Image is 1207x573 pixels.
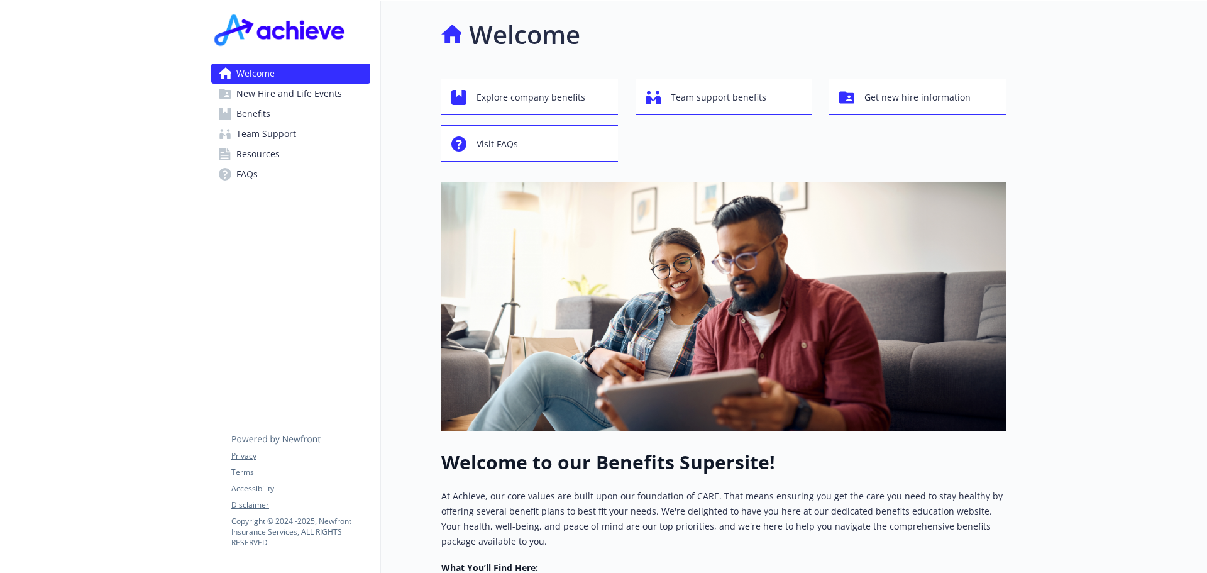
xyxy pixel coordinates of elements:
span: Team Support [236,124,296,144]
a: New Hire and Life Events [211,84,370,104]
span: Benefits [236,104,270,124]
a: Disclaimer [231,499,370,511]
span: Team support benefits [671,86,766,109]
p: At Achieve, our core values are built upon our foundation of CARE. That means ensuring you get th... [441,489,1006,549]
span: Explore company benefits [477,86,585,109]
h1: Welcome [469,16,580,53]
a: FAQs [211,164,370,184]
span: Resources [236,144,280,164]
button: Team support benefits [636,79,812,115]
span: FAQs [236,164,258,184]
a: Team Support [211,124,370,144]
span: Get new hire information [864,86,971,109]
span: Welcome [236,64,275,84]
p: Copyright © 2024 - 2025 , Newfront Insurance Services, ALL RIGHTS RESERVED [231,516,370,548]
button: Explore company benefits [441,79,618,115]
span: New Hire and Life Events [236,84,342,104]
a: Privacy [231,450,370,462]
a: Resources [211,144,370,164]
a: Accessibility [231,483,370,494]
img: overview page banner [441,182,1006,431]
span: Visit FAQs [477,132,518,156]
a: Welcome [211,64,370,84]
a: Benefits [211,104,370,124]
button: Get new hire information [829,79,1006,115]
a: Terms [231,467,370,478]
h1: Welcome to our Benefits Supersite! [441,451,1006,474]
button: Visit FAQs [441,125,618,162]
